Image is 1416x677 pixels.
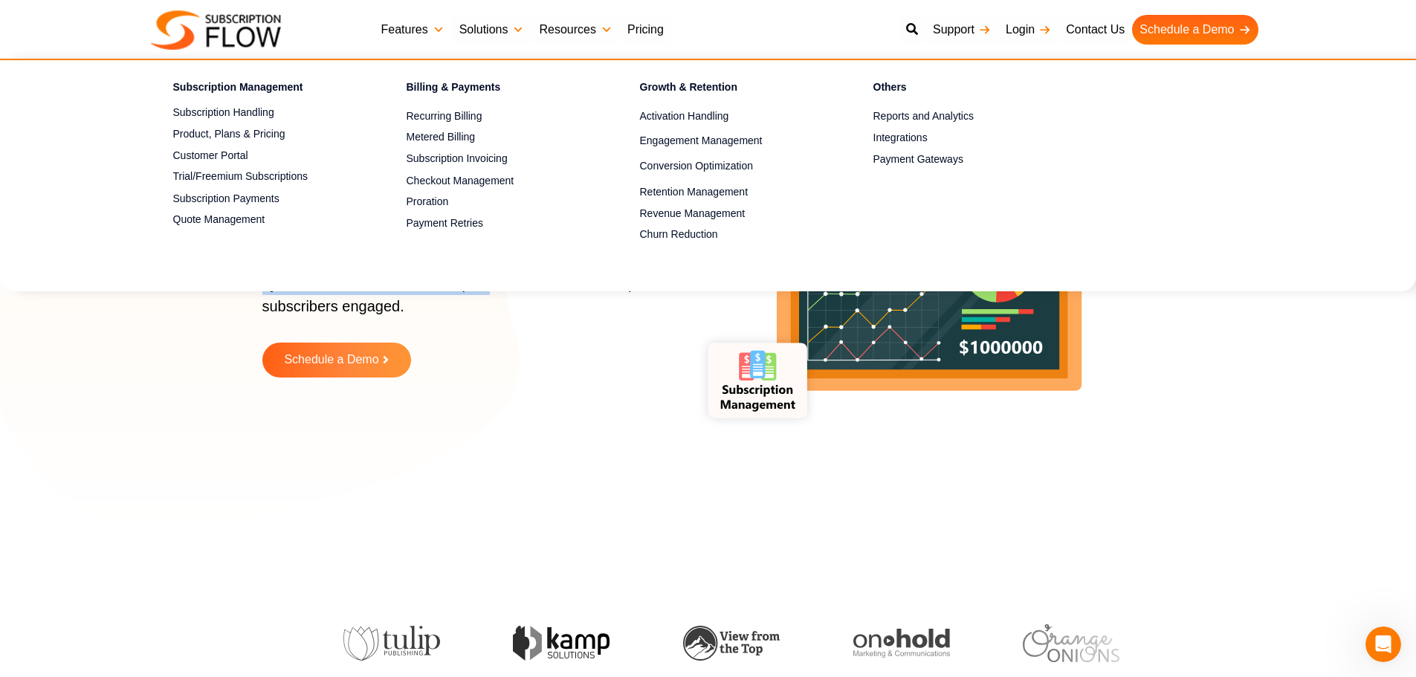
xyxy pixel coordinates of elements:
h4: Subscription Management [173,79,355,100]
span: Retention Management [640,184,749,200]
a: Conversion Optimization [640,158,821,175]
a: Trial/Freemium Subscriptions [173,168,355,186]
a: Subscription Invoicing [407,150,588,168]
a: Support [925,15,998,45]
a: Login [998,15,1058,45]
a: Schedule a Demo [1132,15,1258,45]
a: Features [374,15,452,45]
iframe: Intercom live chat [1365,626,1401,662]
a: Payment Retries [407,215,588,233]
a: Recurring Billing [407,108,588,126]
span: Schedule a Demo [284,354,378,366]
a: Schedule a Demo [262,343,411,378]
span: Reports and Analytics [873,108,974,124]
a: Revenue Management [640,204,821,222]
a: Subscription Payments [173,190,355,207]
img: Subscriptionflow [151,10,281,50]
a: Contact Us [1058,15,1132,45]
span: Customer Portal [173,148,248,163]
span: Recurring Billing [407,108,482,124]
a: Engagement Management [640,132,821,150]
a: Reports and Analytics [873,108,1055,126]
img: view-from-the-top [681,626,777,661]
h4: Growth & Retention [640,79,821,100]
a: Retention Management [640,183,821,201]
span: Checkout Management [407,173,514,189]
span: Payment Retries [407,216,483,231]
img: tulip-publishing [341,626,438,661]
a: Resources [531,15,619,45]
h4: Others [873,79,1055,100]
a: Activation Handling [640,108,821,126]
span: Product, Plans & Pricing [173,126,285,142]
a: Payment Gateways [873,150,1055,168]
a: Product, Plans & Pricing [173,125,355,143]
a: Subscription Handling [173,104,355,122]
img: onhold-marketing [851,629,948,658]
h4: Billing & Payments [407,79,588,100]
span: Churn Reduction [640,227,718,242]
a: Proration [407,193,588,211]
span: Revenue Management [640,206,746,221]
a: Checkout Management [407,172,588,190]
a: Integrations [873,129,1055,146]
span: Subscription Payments [173,191,279,207]
a: Churn Reduction [640,226,821,244]
span: Payment Gateways [873,152,963,167]
a: Metered Billing [407,129,588,146]
a: Solutions [452,15,532,45]
img: orange-onions [1021,624,1118,662]
a: Pricing [620,15,671,45]
span: Integrations [873,130,928,146]
a: Customer Portal [173,146,355,164]
img: kamp-solution [511,626,608,661]
a: Quote Management [173,211,355,229]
